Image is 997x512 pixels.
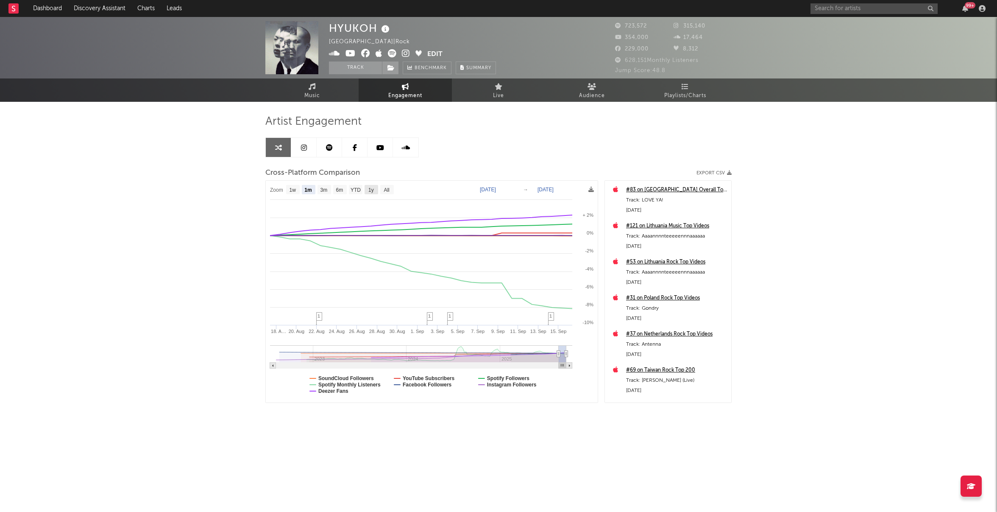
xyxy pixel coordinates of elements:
span: 628,151 Monthly Listeners [615,58,699,63]
span: 1 [317,313,320,319]
button: Track [329,62,382,74]
div: [DATE] [626,386,727,396]
a: #64 on [GEOGRAPHIC_DATA] Rock Top Videos [626,401,727,411]
a: Playlists/Charts [638,78,732,102]
text: 1. Sep [411,329,424,334]
div: [DATE] [626,313,727,324]
span: Artist Engagement [265,117,362,127]
div: HYUKOH [329,21,392,35]
text: 26. Aug [349,329,365,334]
text: YouTube Subscribers [403,375,455,381]
text: → [523,187,528,193]
input: Search for artists [810,3,938,14]
text: All [384,187,389,193]
div: Track: [PERSON_NAME] (Live) [626,375,727,386]
div: Track: Aaaannnnteeeeennnaaaaaa [626,267,727,277]
text: [DATE] [537,187,554,193]
text: 11. Sep [510,329,526,334]
span: 315,140 [674,23,705,29]
text: -8% [585,302,593,307]
span: Jump Score: 48.8 [615,68,666,73]
span: 17,464 [674,35,703,40]
text: + 2% [583,213,594,218]
a: Engagement [359,78,452,102]
div: [DATE] [626,350,727,360]
div: Track: Antenna [626,339,727,350]
text: 30. Aug [389,329,405,334]
button: Edit [427,49,443,60]
text: YTD [351,187,361,193]
text: 24. Aug [329,329,345,334]
span: 229,000 [615,46,649,52]
span: 354,000 [615,35,649,40]
text: Facebook Followers [403,382,452,388]
a: #69 on Taiwan Rock Top 200 [626,365,727,375]
text: -10% [582,320,593,325]
text: 3. Sep [431,329,444,334]
span: 1 [448,313,451,319]
span: Cross-Platform Comparison [265,168,360,178]
text: 0% [587,230,593,235]
text: 28. Aug [369,329,385,334]
text: 1w [290,187,296,193]
div: Track: LOVE YA! [626,195,727,205]
a: #53 on Lithuania Rock Top Videos [626,257,727,267]
a: #121 on Lithuania Music Top Videos [626,221,727,231]
span: 723,572 [615,23,647,29]
a: #37 on Netherlands Rock Top Videos [626,329,727,339]
a: Benchmark [403,62,451,74]
text: 9. Sep [491,329,505,334]
div: Track: Gondry [626,303,727,313]
text: Zoom [270,187,283,193]
div: Track: Aaaannnnteeeeennnaaaaaa [626,231,727,241]
span: Audience [579,91,605,101]
text: [DATE] [480,187,496,193]
text: 22. Aug [309,329,324,334]
a: Audience [545,78,638,102]
span: 8,312 [674,46,698,52]
text: 7. Sep [471,329,485,334]
text: 3m [320,187,328,193]
text: 15. Sep [550,329,566,334]
a: Music [265,78,359,102]
span: 1 [549,313,552,319]
div: [DATE] [626,241,727,252]
text: 20. Aug [289,329,304,334]
button: Export CSV [696,171,732,176]
text: SoundCloud Followers [318,375,374,381]
div: [DATE] [626,205,727,215]
text: -2% [585,248,593,253]
text: 6m [336,187,343,193]
text: Instagram Followers [487,382,537,388]
a: Live [452,78,545,102]
text: Deezer Fans [318,388,348,394]
text: 18. A… [271,329,286,334]
div: 99 + [965,2,975,8]
span: Live [493,91,504,101]
span: Music [304,91,320,101]
div: [DATE] [626,277,727,288]
span: Engagement [388,91,422,101]
text: Spotify Monthly Listeners [318,382,381,388]
text: 5. Sep [451,329,465,334]
a: #83 on [GEOGRAPHIC_DATA] Overall Top 200 [626,185,727,195]
text: -6% [585,284,593,289]
a: #31 on Poland Rock Top Videos [626,293,727,303]
text: 13. Sep [530,329,546,334]
text: -4% [585,266,593,271]
div: [GEOGRAPHIC_DATA] | Rock [329,37,420,47]
span: Summary [466,66,491,70]
span: Playlists/Charts [664,91,706,101]
text: 1y [368,187,374,193]
span: Benchmark [415,63,447,73]
text: Spotify Followers [487,375,529,381]
span: 1 [428,313,431,319]
text: 1m [304,187,312,193]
